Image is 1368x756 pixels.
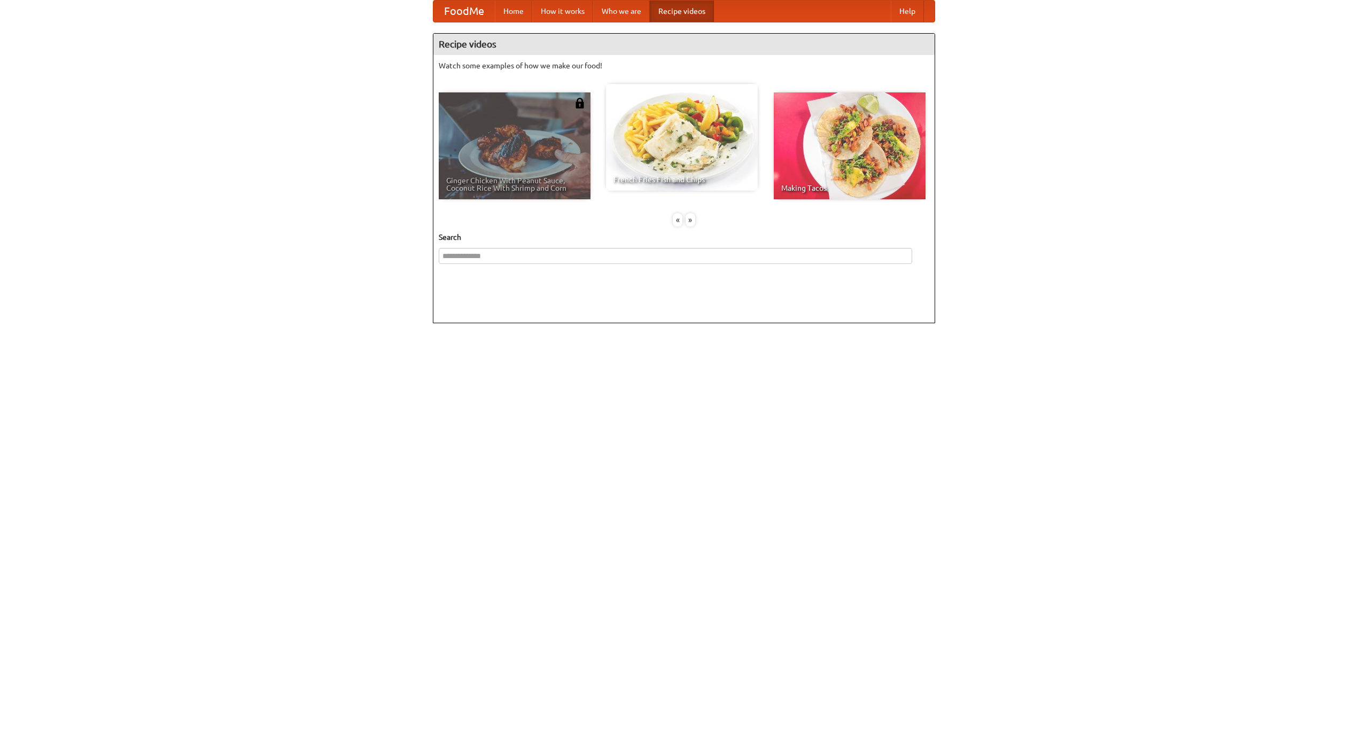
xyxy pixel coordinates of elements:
span: French Fries Fish and Chips [613,176,750,183]
a: Recipe videos [650,1,714,22]
a: How it works [532,1,593,22]
h5: Search [439,232,929,243]
span: Making Tacos [781,184,918,192]
a: FoodMe [433,1,495,22]
a: Making Tacos [774,92,926,199]
h4: Recipe videos [433,34,935,55]
a: Help [891,1,924,22]
a: Who we are [593,1,650,22]
a: French Fries Fish and Chips [606,84,758,191]
img: 483408.png [574,98,585,108]
div: « [673,213,682,227]
div: » [686,213,695,227]
a: Home [495,1,532,22]
p: Watch some examples of how we make our food! [439,60,929,71]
